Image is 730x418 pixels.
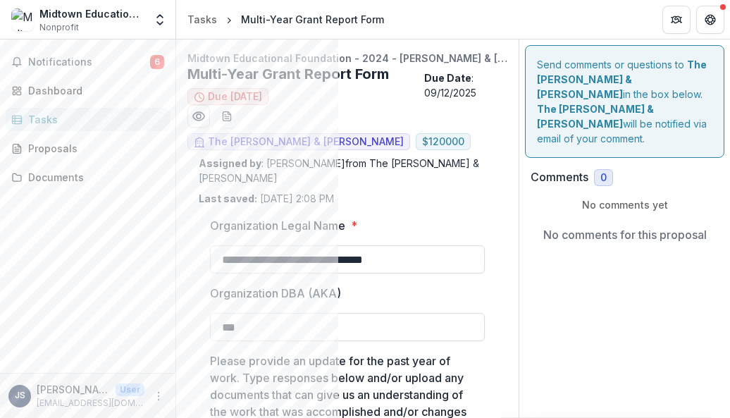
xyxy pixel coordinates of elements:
span: $ 120000 [422,136,464,148]
a: Dashboard [6,79,170,102]
p: : 09/12/2025 [424,70,508,100]
div: Send comments or questions to in the box below. will be notified via email of your comment. [525,45,724,158]
p: No comments yet [531,197,719,212]
button: More [150,388,167,405]
a: Proposals [6,137,170,160]
div: Midtown Educational Foundation [39,6,144,21]
span: Due [DATE] [208,91,262,103]
p: [EMAIL_ADDRESS][DOMAIN_NAME] [37,397,144,410]
p: No comments for this proposal [543,226,707,243]
strong: The [PERSON_NAME] & [PERSON_NAME] [537,59,707,100]
span: Notifications [28,56,150,68]
span: The [PERSON_NAME] & [PERSON_NAME] [208,136,404,148]
nav: breadcrumb [182,9,390,30]
strong: The [PERSON_NAME] & [PERSON_NAME] [537,103,654,130]
h2: Comments [531,171,588,184]
p: User [116,383,144,396]
button: Preview 091dfdf4-3ade-4155-9a2c-787604a691ef.pdf [187,105,210,128]
p: : [PERSON_NAME] from The [PERSON_NAME] & [PERSON_NAME] [199,156,496,185]
h2: Multi-Year Grant Report Form [187,66,419,82]
p: Organization Legal Name [210,217,345,234]
p: [PERSON_NAME] Super [37,382,110,397]
button: download-word-button [216,105,238,128]
strong: Last saved: [199,192,257,204]
p: [DATE] 2:08 PM [199,191,334,206]
div: Tasks [28,112,159,127]
a: Tasks [182,9,223,30]
a: Tasks [6,108,170,131]
div: Dashboard [28,83,159,98]
p: Midtown Educational Foundation - 2024 - [PERSON_NAME] & [PERSON_NAME] Foundation - Returning Gran... [187,51,507,66]
img: Midtown Educational Foundation [11,8,34,31]
strong: Due Date [424,72,471,84]
div: Joel Super [15,391,25,400]
div: Proposals [28,141,159,156]
span: 0 [600,172,607,184]
div: Documents [28,170,159,185]
a: Documents [6,166,170,189]
div: Multi-Year Grant Report Form [241,12,384,27]
strong: Assigned by [199,157,261,169]
span: 6 [150,55,164,69]
button: Open entity switcher [150,6,170,34]
button: Notifications6 [6,51,170,73]
span: Nonprofit [39,21,79,34]
button: Partners [662,6,691,34]
button: Get Help [696,6,724,34]
div: Tasks [187,12,217,27]
p: Organization DBA (AKA) [210,285,341,302]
